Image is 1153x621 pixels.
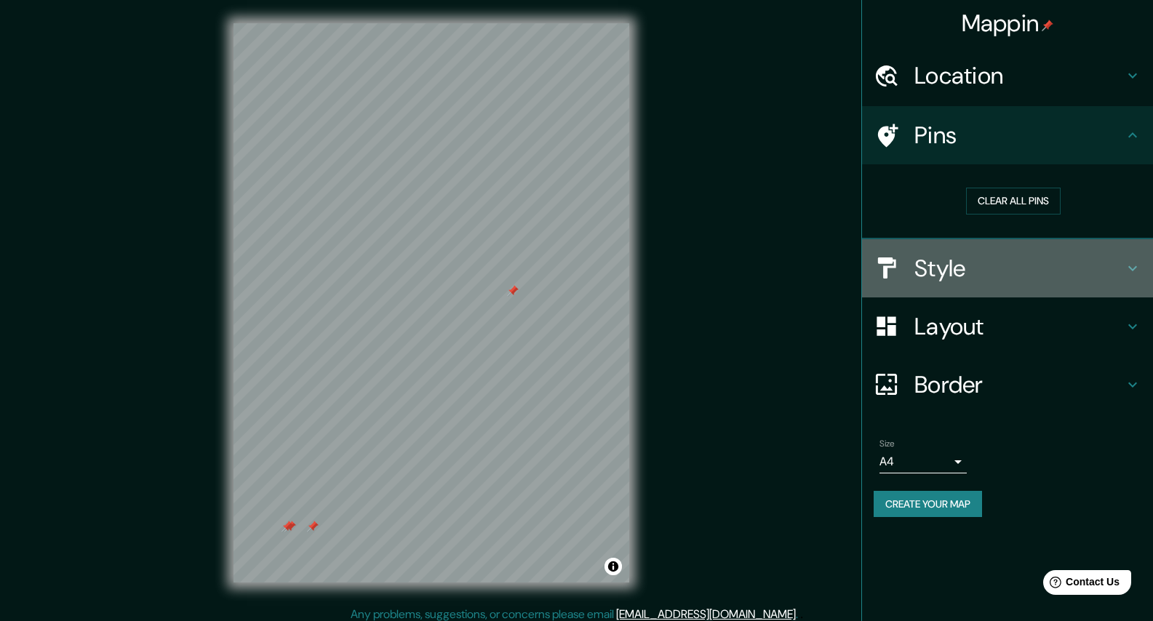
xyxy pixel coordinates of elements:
h4: Mappin [962,9,1054,38]
h4: Pins [914,121,1124,150]
button: Toggle attribution [605,558,622,575]
h4: Location [914,61,1124,90]
canvas: Map [234,23,629,582]
div: Pins [862,106,1153,164]
div: Border [862,356,1153,414]
div: Layout [862,297,1153,356]
div: Location [862,47,1153,105]
h4: Border [914,370,1124,399]
div: Style [862,239,1153,297]
button: Clear all pins [966,188,1061,215]
h4: Layout [914,312,1124,341]
label: Size [879,437,895,449]
iframe: Help widget launcher [1024,564,1137,605]
img: pin-icon.png [1042,20,1053,31]
div: A4 [879,450,967,473]
button: Create your map [874,491,982,518]
h4: Style [914,254,1124,283]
